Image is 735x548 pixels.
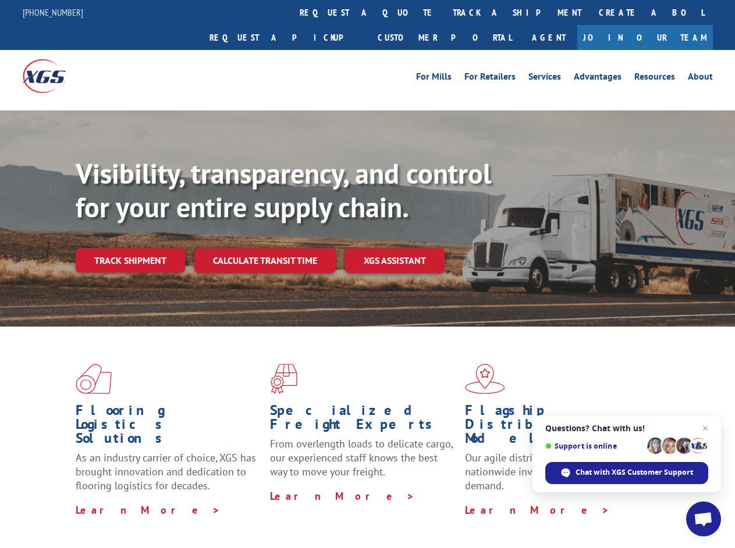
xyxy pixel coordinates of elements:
a: [PHONE_NUMBER] [23,6,83,18]
img: xgs-icon-total-supply-chain-intelligence-red [76,364,112,394]
h1: Specialized Freight Experts [270,403,456,437]
div: Open chat [686,502,721,536]
a: For Retailers [464,72,516,85]
a: Track shipment [76,248,185,273]
span: Support is online [545,442,643,450]
a: Learn More > [465,503,610,517]
h1: Flooring Logistics Solutions [76,403,261,451]
div: Chat with XGS Customer Support [545,462,708,484]
span: Our agile distribution network gives you nationwide inventory management on demand. [465,451,647,492]
a: About [688,72,713,85]
a: Calculate transit time [194,248,336,273]
a: Services [528,72,561,85]
a: XGS ASSISTANT [345,248,445,273]
b: Visibility, transparency, and control for your entire supply chain. [76,155,491,225]
span: Close chat [698,421,712,435]
img: xgs-icon-focused-on-flooring-red [270,364,297,394]
a: Customer Portal [369,25,520,50]
span: Chat with XGS Customer Support [576,467,693,478]
img: xgs-icon-flagship-distribution-model-red [465,364,505,394]
a: Agent [520,25,577,50]
a: Resources [634,72,675,85]
span: Questions? Chat with us! [545,424,708,433]
a: Request a pickup [201,25,369,50]
h1: Flagship Distribution Model [465,403,651,451]
span: As an industry carrier of choice, XGS has brought innovation and dedication to flooring logistics... [76,451,256,492]
a: Advantages [574,72,622,85]
a: Learn More > [270,489,415,503]
a: Learn More > [76,503,221,517]
p: From overlength loads to delicate cargo, our experienced staff knows the best way to move your fr... [270,437,456,489]
a: Join Our Team [577,25,713,50]
a: For Mills [416,72,452,85]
